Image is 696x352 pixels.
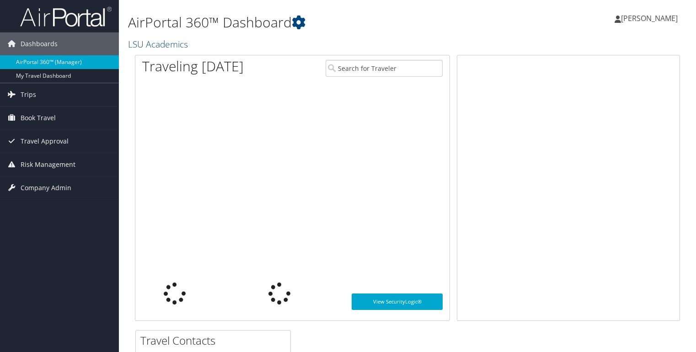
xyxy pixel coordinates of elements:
input: Search for Traveler [326,60,443,77]
a: LSU Academics [128,38,190,50]
span: Travel Approval [21,130,69,153]
span: Risk Management [21,153,75,176]
h1: Traveling [DATE] [142,57,244,76]
span: Dashboards [21,32,58,55]
h1: AirPortal 360™ Dashboard [128,13,501,32]
h2: Travel Contacts [140,333,290,348]
span: Book Travel [21,107,56,129]
a: View SecurityLogic® [352,293,443,310]
a: [PERSON_NAME] [615,5,687,32]
span: Trips [21,83,36,106]
span: Company Admin [21,176,71,199]
span: [PERSON_NAME] [621,13,678,23]
img: airportal-logo.png [20,6,112,27]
